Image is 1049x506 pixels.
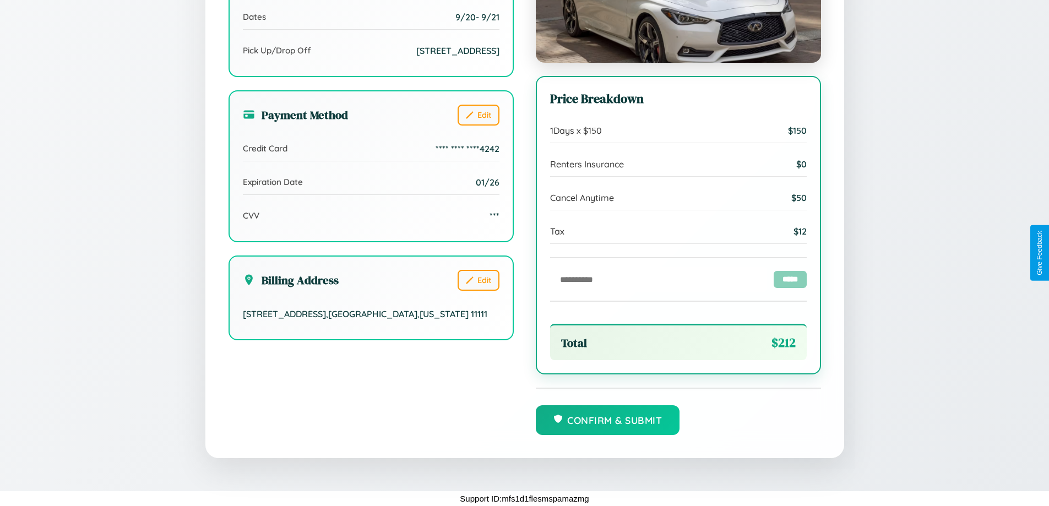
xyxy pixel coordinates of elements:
[550,192,614,203] span: Cancel Anytime
[243,272,339,288] h3: Billing Address
[458,105,499,126] button: Edit
[243,12,266,22] span: Dates
[550,125,602,136] span: 1 Days x $ 150
[550,159,624,170] span: Renters Insurance
[561,335,587,351] span: Total
[243,177,303,187] span: Expiration Date
[460,491,589,506] p: Support ID: mfs1d1flesmspamazmg
[476,177,499,188] span: 01/26
[243,143,287,154] span: Credit Card
[550,90,807,107] h3: Price Breakdown
[458,270,499,291] button: Edit
[796,159,807,170] span: $ 0
[1036,231,1043,275] div: Give Feedback
[536,405,680,435] button: Confirm & Submit
[243,308,487,319] span: [STREET_ADDRESS] , [GEOGRAPHIC_DATA] , [US_STATE] 11111
[243,210,259,221] span: CVV
[550,226,564,237] span: Tax
[788,125,807,136] span: $ 150
[455,12,499,23] span: 9 / 20 - 9 / 21
[791,192,807,203] span: $ 50
[243,45,311,56] span: Pick Up/Drop Off
[771,334,796,351] span: $ 212
[243,107,348,123] h3: Payment Method
[416,45,499,56] span: [STREET_ADDRESS]
[793,226,807,237] span: $ 12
